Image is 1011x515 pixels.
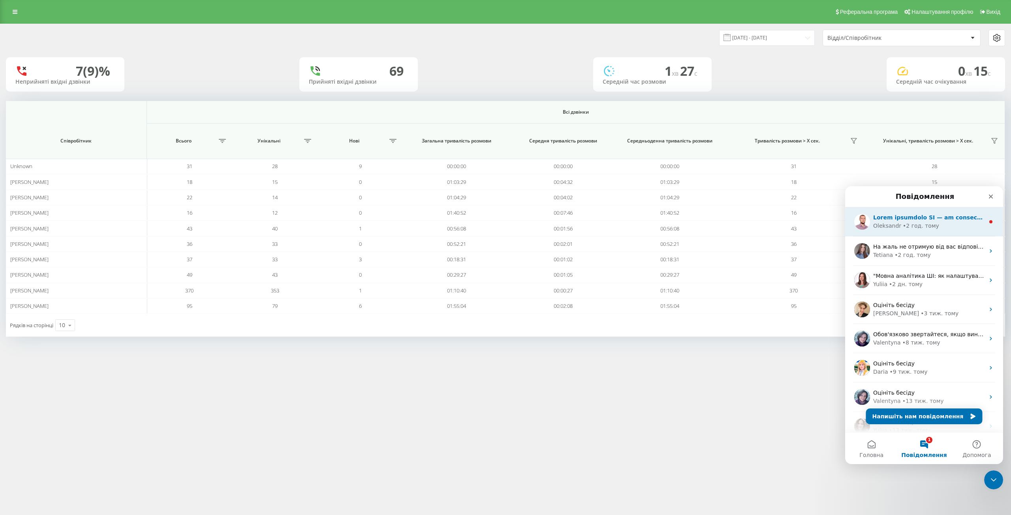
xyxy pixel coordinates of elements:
td: 00:02:01 [510,236,616,252]
span: [PERSON_NAME] [10,194,49,201]
iframe: Intercom live chat [984,470,1003,489]
span: 37 [791,256,797,263]
span: 95 [187,302,192,309]
div: Yuliia [28,94,42,102]
span: 28 [932,163,937,170]
span: 18 [187,178,192,185]
span: 49 [187,271,192,278]
span: 12 [272,209,278,216]
div: Valentyna [28,211,56,219]
td: 00:00:00 [510,159,616,174]
div: [PERSON_NAME] [28,123,74,131]
td: 00:04:32 [510,174,616,189]
span: 0 [359,271,362,278]
div: • 8 тиж. тому [57,152,95,161]
span: 43 [791,225,797,232]
span: 33 [272,240,278,247]
span: Загальна тривалість розмови [412,138,501,144]
span: Тривалість розмови > Х сек. [727,138,847,144]
button: Допомога [105,246,158,278]
span: [PERSON_NAME] [10,240,49,247]
td: 01:40:52 [403,205,509,221]
iframe: Intercom live chat [845,186,1003,464]
span: 36 [791,240,797,247]
td: 01:03:29 [403,174,509,189]
span: 16 [187,209,192,216]
span: 28 [272,163,278,170]
td: 00:00:27 [510,283,616,298]
button: Повідомлення [53,246,105,278]
div: Oleksandr [28,36,56,44]
span: Унікальні [236,138,302,144]
span: Допомога [117,266,146,272]
span: Середньоденна тривалість розмови [626,138,714,144]
td: 00:56:08 [403,221,509,236]
div: 10 [59,321,65,329]
span: [PERSON_NAME] [10,209,49,216]
div: • 9 тиж. тому [45,182,83,190]
div: • 13 тиж. тому [57,211,99,219]
span: 49 [791,271,797,278]
td: 01:10:40 [616,283,723,298]
div: Valentyna [28,152,56,161]
span: Рядків на сторінці [10,322,53,329]
td: 00:52:21 [616,236,723,252]
span: 0 [359,209,362,216]
span: 31 [187,163,192,170]
span: 1 [359,225,362,232]
span: 0 [359,178,362,185]
span: 36 [187,240,192,247]
span: 15 [932,178,937,185]
span: 15 [272,178,278,185]
span: [PERSON_NAME] [10,256,49,263]
div: Середній час очікування [896,79,996,85]
td: 00:00:00 [403,159,509,174]
div: Середній час розмови [603,79,702,85]
td: 00:18:31 [616,252,723,267]
span: [PERSON_NAME] [10,178,49,185]
img: Profile image for Valentyna [9,144,25,160]
span: На жаль не отримую від вас відповідь, чи актуальна ще проблема? [28,57,226,64]
span: [PERSON_NAME] [10,302,49,309]
td: 01:55:04 [616,298,723,314]
td: 00:29:27 [403,267,509,283]
div: Yuliia [28,240,42,248]
td: 00:02:08 [510,298,616,314]
div: • 2 дн. тому [44,94,77,102]
span: 9 [359,163,362,170]
span: c [988,69,991,78]
span: Співробітник [17,138,136,144]
span: 33 [272,256,278,263]
td: 01:03:29 [616,174,723,189]
span: Оцініть бесіду [28,203,70,210]
span: 22 [791,194,797,201]
span: 16 [791,209,797,216]
span: Оцініть бесіду [28,174,70,180]
span: 0 [359,240,362,247]
span: c [694,69,697,78]
span: [PERSON_NAME] [10,287,49,294]
div: • 2 год. тому [49,65,86,73]
div: Daria [28,182,43,190]
td: 01:55:04 [403,298,509,314]
span: 370 [185,287,194,294]
span: 95 [791,302,797,309]
span: Нові [321,138,387,144]
span: Налаштування профілю [911,9,973,15]
span: 6 [359,302,362,309]
span: 14 [272,194,278,201]
span: 43 [272,271,278,278]
td: 00:01:05 [510,267,616,283]
span: 1 [359,287,362,294]
span: 40 [272,225,278,232]
span: [PERSON_NAME] [10,271,49,278]
span: Всього [151,138,216,144]
td: 01:40:52 [616,205,723,221]
td: 01:04:29 [616,190,723,205]
span: 0 [359,194,362,201]
span: 370 [789,287,798,294]
div: Відділ/Співробітник [827,35,922,41]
